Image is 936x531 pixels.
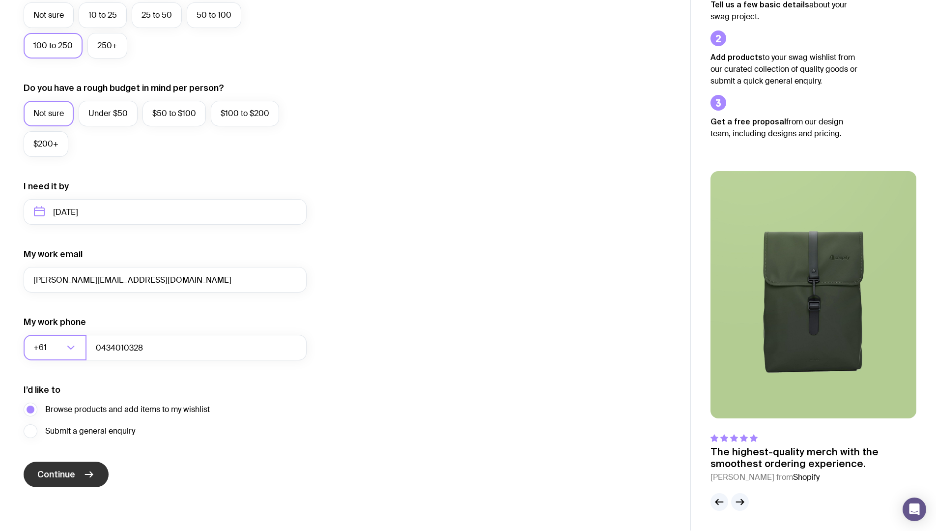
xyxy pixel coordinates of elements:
[45,404,210,415] span: Browse products and add items to my wishlist
[87,33,127,59] label: 250+
[24,248,83,260] label: My work email
[24,384,60,396] label: I’d like to
[49,335,64,360] input: Search for option
[710,116,858,140] p: from our design team, including designs and pricing.
[132,2,182,28] label: 25 to 50
[24,462,109,487] button: Continue
[710,51,858,87] p: to your swag wishlist from our curated collection of quality goods or submit a quick general enqu...
[24,335,86,360] div: Search for option
[24,180,69,192] label: I need it by
[710,117,786,126] strong: Get a free proposal
[86,335,307,360] input: 0400123456
[24,267,307,293] input: you@email.com
[24,199,307,225] input: Select a target date
[24,2,74,28] label: Not sure
[710,446,916,470] p: The highest-quality merch with the smoothest ordering experience.
[24,316,86,328] label: My work phone
[211,101,279,126] label: $100 to $200
[24,82,224,94] label: Do you have a rough budget in mind per person?
[187,2,241,28] label: 50 to 100
[33,335,49,360] span: +61
[142,101,206,126] label: $50 to $100
[79,101,138,126] label: Under $50
[793,472,820,482] span: Shopify
[79,2,127,28] label: 10 to 25
[24,33,83,59] label: 100 to 250
[710,53,763,61] strong: Add products
[903,498,926,521] div: Open Intercom Messenger
[24,131,68,157] label: $200+
[24,101,74,126] label: Not sure
[45,425,135,437] span: Submit a general enquiry
[37,469,75,480] span: Continue
[710,472,916,483] cite: [PERSON_NAME] from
